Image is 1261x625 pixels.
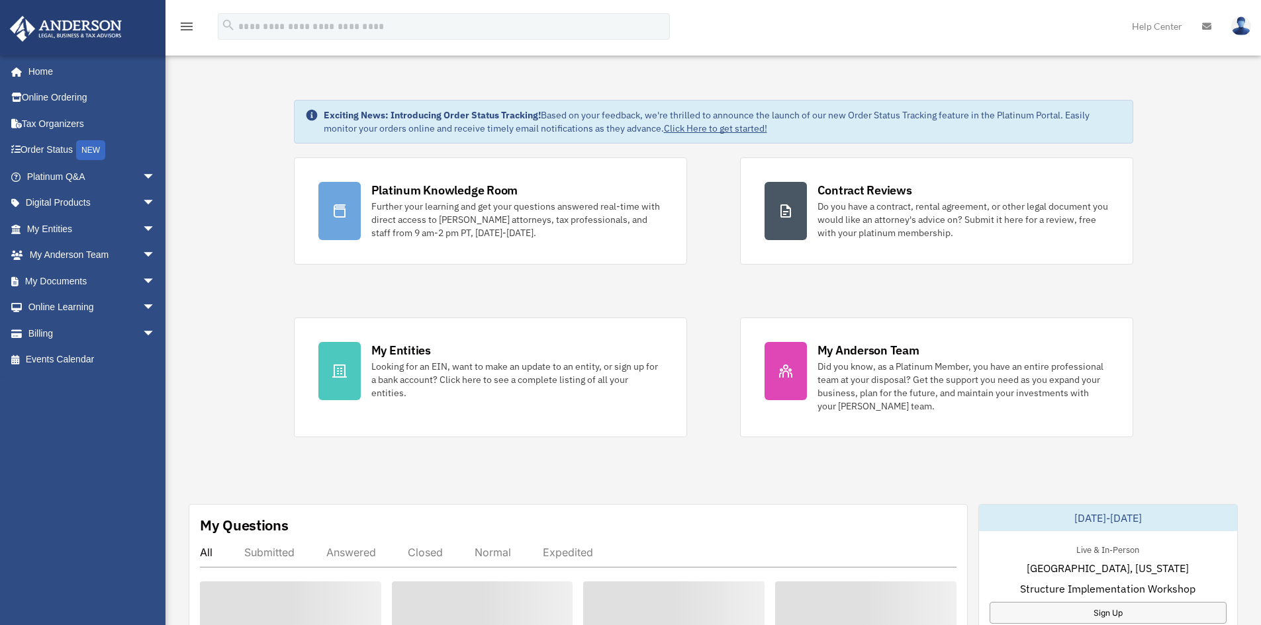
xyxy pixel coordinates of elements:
[142,268,169,295] span: arrow_drop_down
[294,157,687,265] a: Platinum Knowledge Room Further your learning and get your questions answered real-time with dire...
[740,317,1133,437] a: My Anderson Team Did you know, as a Platinum Member, you have an entire professional team at your...
[9,58,169,85] a: Home
[324,109,541,121] strong: Exciting News: Introducing Order Status Tracking!
[9,347,175,373] a: Events Calendar
[817,342,919,358] div: My Anderson Team
[9,85,175,111] a: Online Ordering
[9,268,175,294] a: My Documentsarrow_drop_down
[179,19,195,34] i: menu
[1231,17,1251,36] img: User Pic
[326,546,376,559] div: Answered
[142,190,169,217] span: arrow_drop_down
[9,190,175,216] a: Digital Productsarrow_drop_down
[200,546,212,559] div: All
[1027,560,1189,576] span: [GEOGRAPHIC_DATA], [US_STATE]
[990,602,1227,624] a: Sign Up
[408,546,443,559] div: Closed
[9,216,175,242] a: My Entitiesarrow_drop_down
[9,294,175,321] a: Online Learningarrow_drop_down
[9,320,175,347] a: Billingarrow_drop_down
[664,122,767,134] a: Click Here to get started!
[1066,542,1150,556] div: Live & In-Person
[200,515,289,535] div: My Questions
[142,163,169,190] span: arrow_drop_down
[371,200,663,239] div: Further your learning and get your questions answered real-time with direct access to [PERSON_NAM...
[142,294,169,321] span: arrow_drop_down
[740,157,1133,265] a: Contract Reviews Do you have a contract, rental agreement, or other legal document you would like...
[9,242,175,269] a: My Anderson Teamarrow_drop_down
[817,200,1109,239] div: Do you have a contract, rental agreement, or other legal document you would like an attorney's ad...
[179,23,195,34] a: menu
[76,140,105,160] div: NEW
[244,546,295,559] div: Submitted
[979,505,1237,531] div: [DATE]-[DATE]
[324,108,1122,135] div: Based on your feedback, we're thrilled to announce the launch of our new Order Status Tracking fe...
[9,163,175,190] a: Platinum Q&Aarrow_drop_down
[142,320,169,347] span: arrow_drop_down
[142,242,169,269] span: arrow_drop_down
[294,317,687,437] a: My Entities Looking for an EIN, want to make an update to an entity, or sign up for a bank accoun...
[817,360,1109,413] div: Did you know, as a Platinum Member, you have an entire professional team at your disposal? Get th...
[1020,581,1195,597] span: Structure Implementation Workshop
[371,360,663,399] div: Looking for an EIN, want to make an update to an entity, or sign up for a bank account? Click her...
[475,546,511,559] div: Normal
[371,182,518,198] div: Platinum Knowledge Room
[543,546,593,559] div: Expedited
[142,216,169,243] span: arrow_drop_down
[9,137,175,164] a: Order StatusNEW
[371,342,431,358] div: My Entities
[6,16,126,42] img: Anderson Advisors Platinum Portal
[817,182,912,198] div: Contract Reviews
[9,110,175,137] a: Tax Organizers
[221,18,236,32] i: search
